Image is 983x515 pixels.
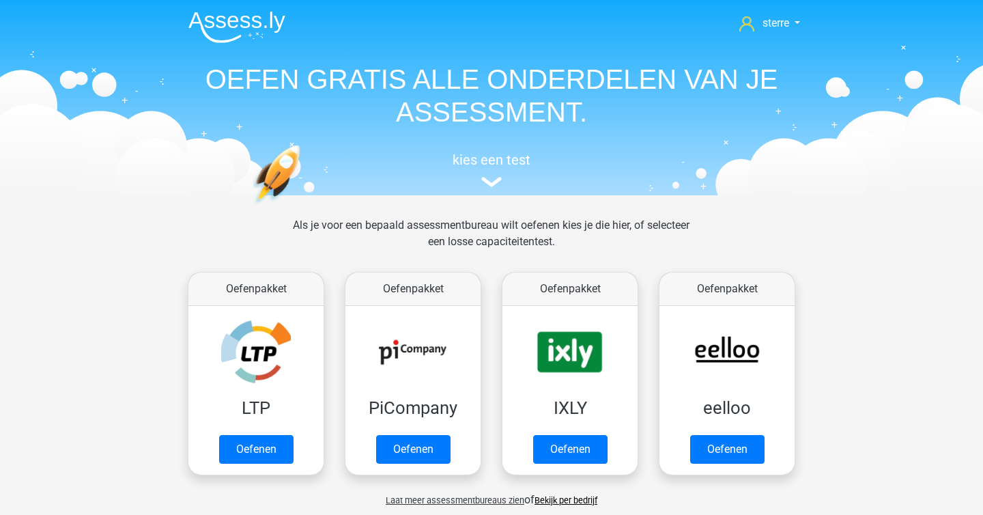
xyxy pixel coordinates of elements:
a: Oefenen [690,435,765,464]
a: Oefenen [219,435,294,464]
img: Assessly [188,11,285,43]
img: oefenen [253,145,353,268]
div: Als je voor een bepaald assessmentbureau wilt oefenen kies je die hier, of selecteer een losse ca... [282,217,700,266]
a: kies een test [177,152,806,188]
img: assessment [481,177,502,187]
a: sterre [734,15,806,31]
h1: OEFEN GRATIS ALLE ONDERDELEN VAN JE ASSESSMENT. [177,63,806,128]
a: Bekijk per bedrijf [535,495,597,505]
span: sterre [763,16,789,29]
h5: kies een test [177,152,806,168]
span: Laat meer assessmentbureaus zien [386,495,524,505]
div: of [177,481,806,508]
a: Oefenen [533,435,608,464]
a: Oefenen [376,435,451,464]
